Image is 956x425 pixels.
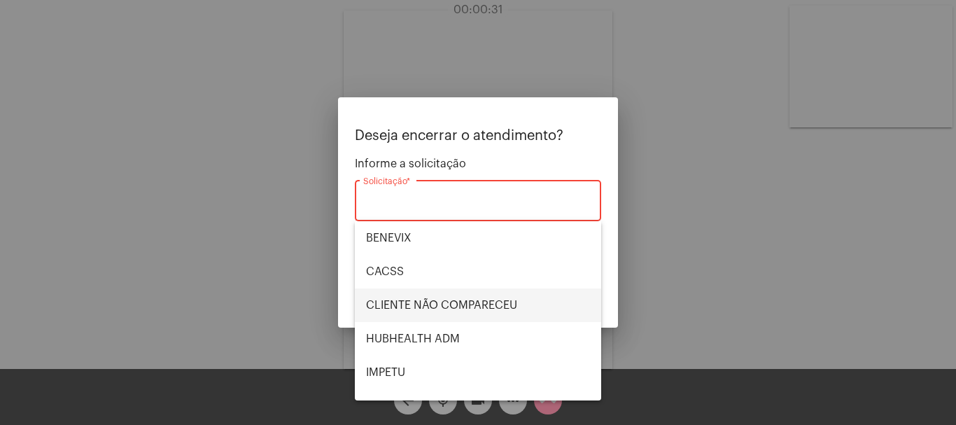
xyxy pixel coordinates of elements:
span: MAXIMED [366,389,590,423]
span: CACSS [366,255,590,288]
span: HUBHEALTH ADM [366,322,590,356]
span: CLIENTE NÃO COMPARECEU [366,288,590,322]
input: Buscar solicitação [363,197,593,210]
span: BENEVIX [366,221,590,255]
span: IMPETU [366,356,590,389]
span: Informe a solicitação [355,158,601,170]
p: Deseja encerrar o atendimento? [355,128,601,144]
